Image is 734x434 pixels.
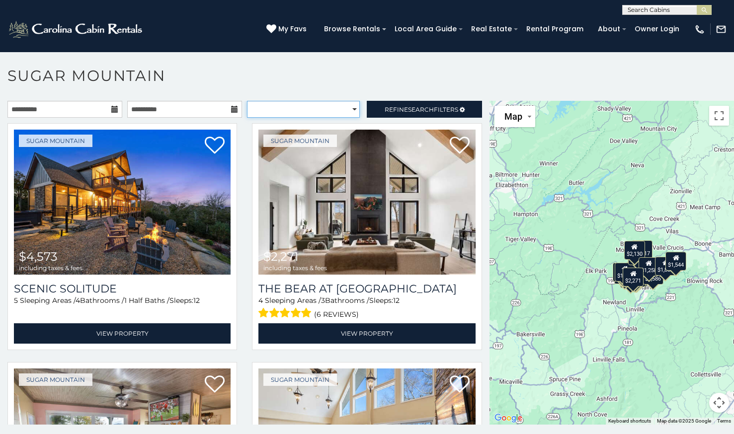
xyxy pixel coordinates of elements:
div: $1,544 [665,252,686,271]
div: $1,926 [615,263,636,282]
a: Rental Program [521,21,588,37]
span: 4 [258,296,263,305]
span: including taxes & fees [19,265,82,271]
div: Sleeping Areas / Bathrooms / Sleeps: [14,295,231,321]
a: Add to favorites [205,136,225,156]
span: 5 [14,296,18,305]
span: My Favs [278,24,307,34]
img: phone-regular-white.png [694,24,705,35]
span: (6 reviews) [314,308,359,321]
a: Scenic Solitude $4,573 including taxes & fees [14,130,231,275]
a: The Bear At [GEOGRAPHIC_DATA] [258,282,475,295]
a: Terms (opens in new tab) [717,418,731,424]
a: Sugar Mountain [263,373,337,386]
button: Map camera controls [709,393,729,413]
img: mail-regular-white.png [716,24,727,35]
span: $2,271 [263,249,299,264]
div: $6,786 [628,252,649,271]
img: White-1-2.png [7,19,145,39]
div: Sleeping Areas / Bathrooms / Sleeps: [258,295,475,321]
a: About [593,21,625,37]
button: Change map style [494,106,535,127]
a: Scenic Solitude [14,282,231,295]
a: RefineSearchFilters [367,101,482,118]
a: Real Estate [466,21,517,37]
img: The Bear At Sugar Mountain [258,130,475,275]
a: The Bear At Sugar Mountain $2,271 including taxes & fees [258,130,475,275]
div: $2,532 [613,263,634,282]
a: Browse Rentals [319,21,385,37]
button: Keyboard shortcuts [608,418,651,425]
span: 12 [193,296,200,305]
button: Toggle fullscreen view [709,106,729,126]
span: $4,573 [19,249,58,264]
span: Map [504,111,522,122]
a: Sugar Mountain [19,373,92,386]
div: $1,258 [639,257,659,276]
div: $2,017 [631,240,652,259]
a: Add to favorites [205,374,225,395]
a: Sugar Mountain [263,135,337,147]
span: 1 Half Baths / [124,296,169,305]
a: View Property [14,323,231,344]
a: Local Area Guide [390,21,462,37]
span: 4 [76,296,80,305]
div: $1,882 [655,257,676,276]
a: View Property [258,323,475,344]
div: $2,271 [623,268,644,287]
a: Owner Login [630,21,684,37]
div: $2,130 [624,241,645,260]
a: Open this area in Google Maps (opens a new window) [492,412,525,425]
a: Add to favorites [450,374,470,395]
a: Sugar Mountain [19,135,92,147]
span: Map data ©2025 Google [657,418,711,424]
span: 12 [393,296,400,305]
a: My Favs [266,24,309,35]
span: Search [408,106,434,113]
span: including taxes & fees [263,265,327,271]
h3: The Bear At Sugar Mountain [258,282,475,295]
img: Google [492,412,525,425]
span: 3 [321,296,325,305]
a: Add to favorites [450,136,470,156]
span: Refine Filters [385,106,458,113]
img: Scenic Solitude [14,130,231,275]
